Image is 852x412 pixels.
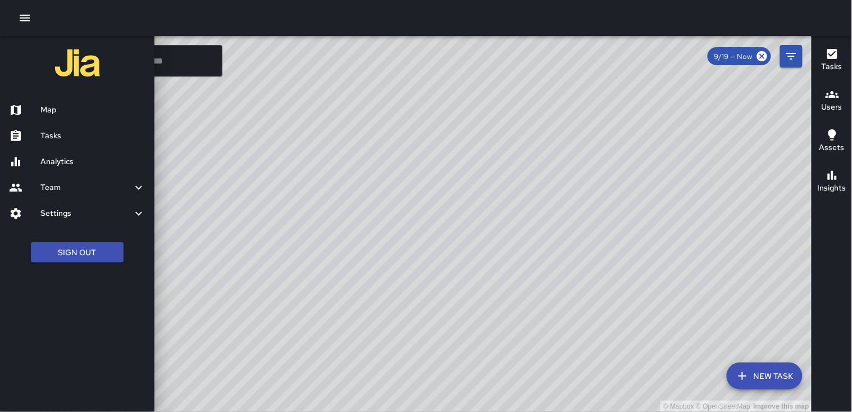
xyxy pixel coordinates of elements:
button: New Task [727,363,803,390]
h6: Insights [818,182,846,194]
button: Sign Out [31,242,124,263]
h6: Tasks [40,130,145,142]
h6: Settings [40,207,132,220]
h6: Team [40,182,132,194]
h6: Users [822,101,842,114]
h6: Tasks [822,61,842,73]
h6: Map [40,104,145,116]
img: jia-logo [55,40,100,85]
h6: Assets [819,142,845,154]
h6: Analytics [40,156,145,168]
